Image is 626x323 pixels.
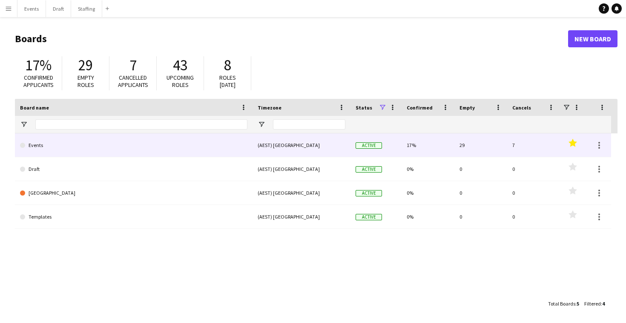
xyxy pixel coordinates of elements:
span: Timezone [258,104,281,111]
span: Total Boards [548,300,575,307]
span: Active [356,190,382,196]
span: Board name [20,104,49,111]
span: 43 [173,56,187,75]
div: 0% [402,157,454,181]
span: Upcoming roles [167,74,194,89]
div: : [584,295,605,312]
div: 0 [507,205,560,228]
span: Cancels [512,104,531,111]
div: 0% [402,181,454,205]
div: 17% [402,133,454,157]
button: Draft [46,0,71,17]
a: [GEOGRAPHIC_DATA] [20,181,247,205]
div: 0 [454,157,507,181]
button: Staffing [71,0,102,17]
a: Events [20,133,247,157]
button: Open Filter Menu [258,121,265,128]
h1: Boards [15,32,568,45]
div: (AEST) [GEOGRAPHIC_DATA] [253,181,350,205]
input: Board name Filter Input [35,119,247,130]
span: Active [356,142,382,149]
span: Active [356,214,382,220]
span: Filtered [584,300,601,307]
a: Draft [20,157,247,181]
div: 0 [454,205,507,228]
span: Active [356,166,382,173]
span: Confirmed [407,104,433,111]
span: 7 [129,56,137,75]
div: 7 [507,133,560,157]
div: 29 [454,133,507,157]
span: Empty roles [78,74,94,89]
span: Confirmed applicants [23,74,54,89]
span: Roles [DATE] [219,74,236,89]
a: Templates [20,205,247,229]
span: 17% [25,56,52,75]
span: 4 [602,300,605,307]
button: Open Filter Menu [20,121,28,128]
a: New Board [568,30,617,47]
div: 0 [507,181,560,205]
div: 0 [507,157,560,181]
span: Empty [459,104,475,111]
span: 5 [577,300,579,307]
div: : [548,295,579,312]
div: (AEST) [GEOGRAPHIC_DATA] [253,205,350,228]
span: 29 [78,56,93,75]
div: (AEST) [GEOGRAPHIC_DATA] [253,157,350,181]
input: Timezone Filter Input [273,119,345,130]
span: 8 [224,56,231,75]
button: Events [17,0,46,17]
span: Cancelled applicants [118,74,148,89]
div: (AEST) [GEOGRAPHIC_DATA] [253,133,350,157]
span: Status [356,104,372,111]
div: 0 [454,181,507,205]
div: 0% [402,205,454,228]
